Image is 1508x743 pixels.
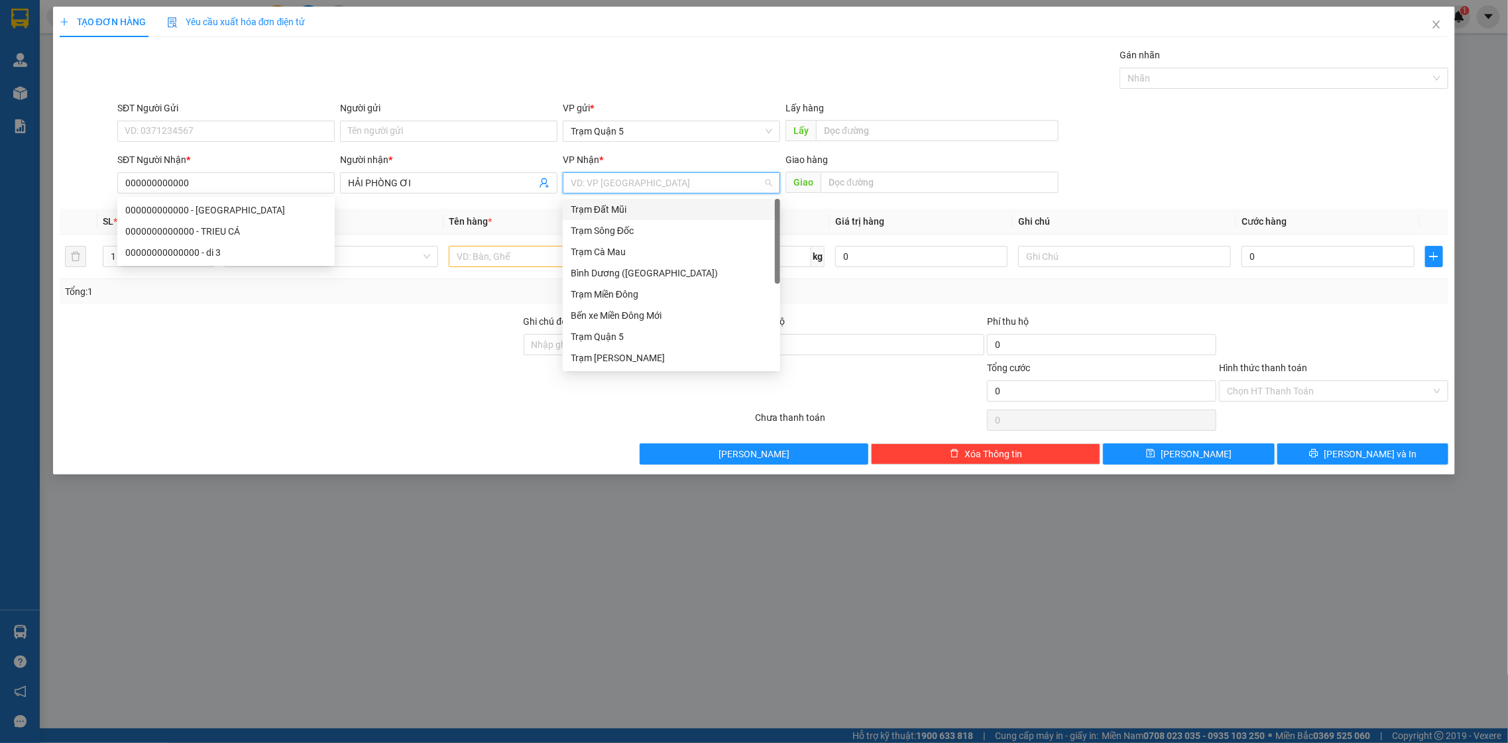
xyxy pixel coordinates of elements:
[60,17,146,27] span: TẠO ĐƠN HÀNG
[719,447,789,461] span: [PERSON_NAME]
[449,216,492,227] span: Tên hàng
[11,11,77,43] div: Trạm Quận 5
[1431,19,1442,30] span: close
[86,43,200,59] div: LIỄU
[563,101,780,115] div: VP gửi
[1277,443,1448,465] button: printer[PERSON_NAME] và In
[571,245,772,259] div: Trạm Cà Mau
[571,287,772,302] div: Trạm Miền Đông
[563,220,780,241] div: Trạm Sông Đốc
[563,326,780,347] div: Trạm Quận 5
[754,410,986,433] div: Chưa thanh toán
[871,443,1100,465] button: deleteXóa Thông tin
[571,351,772,365] div: Trạm [PERSON_NAME]
[60,17,69,27] span: plus
[539,178,550,188] span: user-add
[785,103,824,113] span: Lấy hàng
[524,316,597,327] label: Ghi chú đơn hàng
[125,245,327,260] div: 00000000000000 - di 3
[84,86,202,104] div: 40.000
[125,224,327,239] div: 0000000000000 - TRIEU CÁ
[340,101,557,115] div: Người gửi
[1219,363,1307,373] label: Hình thức thanh toán
[117,200,335,221] div: 000000000000 - HONG KONG
[1146,449,1155,459] span: save
[86,59,200,78] div: 0942151255
[1426,251,1443,262] span: plus
[785,120,816,141] span: Lấy
[86,11,200,43] div: Trạm Đầm Dơi
[563,284,780,305] div: Trạm Miền Đông
[571,308,772,323] div: Bến xe Miền Đông Mới
[987,363,1030,373] span: Tổng cước
[1425,246,1444,267] button: plus
[117,242,335,263] div: 00000000000000 - di 3
[563,199,780,220] div: Trạm Đất Mũi
[563,262,780,284] div: Bình Dương (BX Bàu Bàng)
[117,221,335,242] div: 0000000000000 - TRIEU CÁ
[167,17,178,28] img: icon
[785,154,828,165] span: Giao hàng
[571,223,772,238] div: Trạm Sông Đốc
[987,314,1216,334] div: Phí thu hộ
[563,241,780,262] div: Trạm Cà Mau
[84,89,103,103] span: CC :
[1324,447,1417,461] span: [PERSON_NAME] và In
[103,216,113,227] span: SL
[340,152,557,167] div: Người nhận
[1013,209,1237,235] th: Ghi chú
[449,246,662,267] input: VD: Bàn, Ghế
[811,246,825,267] span: kg
[65,284,582,299] div: Tổng: 1
[117,101,335,115] div: SĐT Người Gửi
[1103,443,1274,465] button: save[PERSON_NAME]
[117,152,335,167] div: SĐT Người Nhận
[1018,246,1232,267] input: Ghi Chú
[125,203,327,217] div: 000000000000 - [GEOGRAPHIC_DATA]
[571,266,772,280] div: Bình Dương ([GEOGRAPHIC_DATA])
[964,447,1022,461] span: Xóa Thông tin
[86,13,117,27] span: Nhận:
[563,154,599,165] span: VP Nhận
[11,13,32,27] span: Gửi:
[1120,50,1160,60] label: Gán nhãn
[950,449,959,459] span: delete
[821,172,1059,193] input: Dọc đường
[835,246,1008,267] input: 0
[524,334,753,355] input: Ghi chú đơn hàng
[1242,216,1287,227] span: Cước hàng
[816,120,1059,141] input: Dọc đường
[1161,447,1232,461] span: [PERSON_NAME]
[563,305,780,326] div: Bến xe Miền Đông Mới
[785,172,821,193] span: Giao
[571,202,772,217] div: Trạm Đất Mũi
[167,17,306,27] span: Yêu cầu xuất hóa đơn điện tử
[1418,7,1455,44] button: Close
[1309,449,1318,459] span: printer
[835,216,884,227] span: Giá trị hàng
[571,121,772,141] span: Trạm Quận 5
[571,329,772,344] div: Trạm Quận 5
[640,443,869,465] button: [PERSON_NAME]
[563,347,780,369] div: Trạm Đức Hòa
[65,246,86,267] button: delete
